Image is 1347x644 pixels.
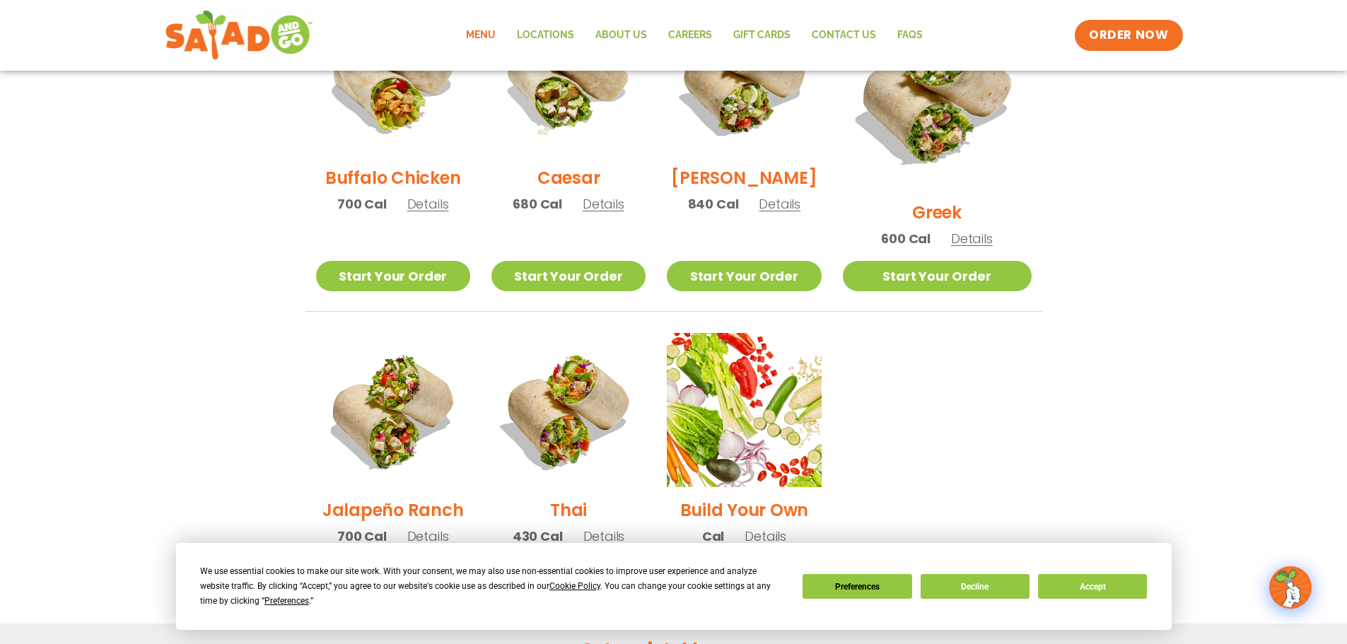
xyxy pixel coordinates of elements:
button: Accept [1038,574,1147,599]
span: 430 Cal [513,527,563,546]
span: 680 Cal [513,194,562,213]
a: FAQs [887,19,933,52]
a: Contact Us [801,19,887,52]
img: wpChatIcon [1271,568,1310,607]
h2: Caesar [537,165,600,190]
span: Details [407,195,449,213]
span: 840 Cal [688,194,739,213]
img: Product photo for Buffalo Chicken Wrap [316,1,470,155]
a: Locations [506,19,585,52]
span: 700 Cal [337,194,387,213]
a: About Us [585,19,658,52]
h2: Thai [550,498,587,522]
a: Start Your Order [491,261,646,291]
span: Cal [702,527,724,546]
a: Menu [455,19,506,52]
div: We use essential cookies to make our site work. With your consent, we may also use non-essential ... [200,564,786,609]
img: Product photo for Greek Wrap [843,1,1032,189]
a: Careers [658,19,723,52]
nav: Menu [455,19,933,52]
span: Cookie Policy [549,581,600,591]
a: Start Your Order [843,261,1032,291]
span: Details [583,527,625,545]
span: Details [745,527,786,545]
span: Details [583,195,624,213]
img: Product photo for Caesar Wrap [491,1,646,155]
img: Product photo for Thai Wrap [491,333,646,487]
img: Product photo for Build Your Own [667,333,821,487]
h2: Jalapeño Ranch [322,498,464,522]
span: Details [407,527,449,545]
img: new-SAG-logo-768×292 [165,7,314,64]
h2: Buffalo Chicken [325,165,460,190]
img: Product photo for Jalapeño Ranch Wrap [316,333,470,487]
span: Details [759,195,800,213]
a: ORDER NOW [1075,20,1182,51]
h2: Build Your Own [680,498,809,522]
h2: Greek [912,200,962,225]
a: Start Your Order [667,261,821,291]
a: Start Your Order [316,261,470,291]
img: Product photo for Cobb Wrap [667,1,821,155]
span: Preferences [264,596,309,606]
span: 700 Cal [337,527,387,546]
span: 600 Cal [881,229,931,248]
button: Decline [921,574,1030,599]
a: GIFT CARDS [723,19,801,52]
h2: [PERSON_NAME] [671,165,817,190]
span: Details [951,230,993,247]
div: Cookie Consent Prompt [176,543,1172,630]
button: Preferences [803,574,911,599]
span: ORDER NOW [1089,27,1168,44]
